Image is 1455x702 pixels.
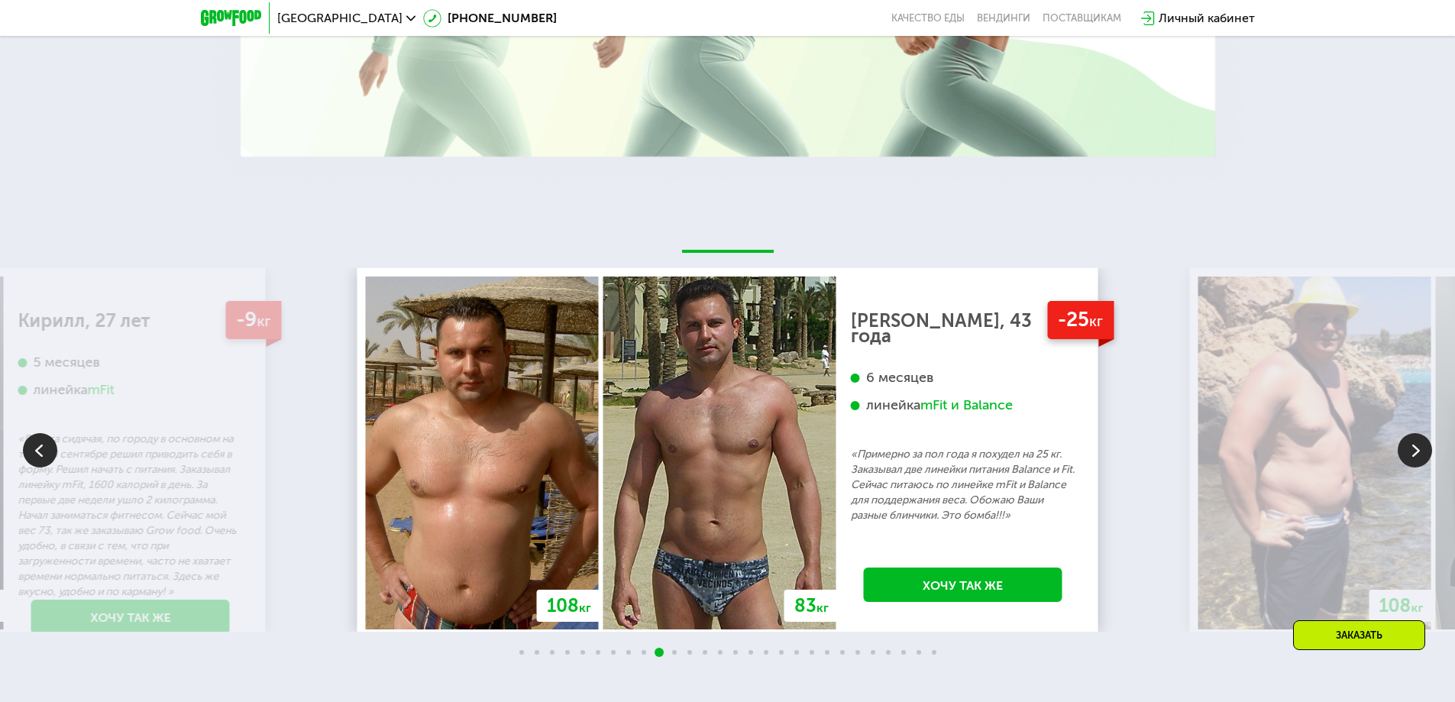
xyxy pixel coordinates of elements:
[864,568,1062,602] a: Хочу так же
[277,12,403,24] span: [GEOGRAPHIC_DATA]
[18,432,243,600] p: «Работа сидячая, по городу в основном на такси. В сентябре решил приводить себя в форму. Решил на...
[1159,9,1255,27] div: Личный кабинет
[423,9,557,27] a: [PHONE_NUMBER]
[1398,433,1432,467] img: Slide right
[1047,301,1114,340] div: -25
[1411,600,1424,615] span: кг
[23,433,57,467] img: Slide left
[1043,12,1121,24] div: поставщикам
[816,600,829,615] span: кг
[851,447,1075,523] p: «Примерно за пол года я похудел на 25 кг. Заказывал две линейки питания Balance и Fit. Сейчас пит...
[851,313,1075,344] div: [PERSON_NAME], 43 года
[1293,620,1425,650] div: Заказать
[920,396,1013,414] div: mFit и Balance
[851,396,1075,414] div: линейка
[1369,590,1434,622] div: 108
[977,12,1030,24] a: Вендинги
[1089,312,1103,330] span: кг
[579,600,591,615] span: кг
[537,590,601,622] div: 108
[257,312,270,330] span: кг
[891,12,965,24] a: Качество еды
[225,301,281,340] div: -9
[18,313,243,328] div: Кирилл, 27 лет
[31,600,230,634] a: Хочу так же
[851,369,1075,387] div: 6 месяцев
[18,381,243,399] div: линейка
[784,590,839,622] div: 83
[18,354,243,371] div: 5 месяцев
[88,381,115,399] div: mFit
